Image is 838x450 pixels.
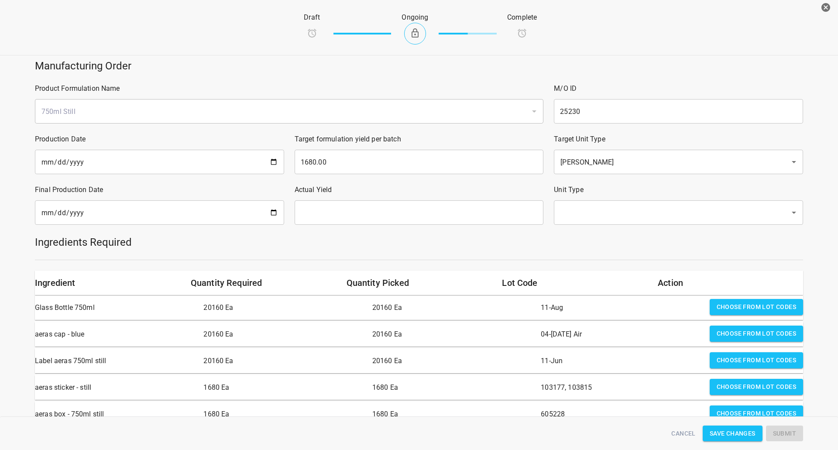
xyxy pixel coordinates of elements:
[402,12,428,23] p: Ongoing
[541,352,702,370] p: 11-Jun
[717,381,796,392] span: Choose from lot codes
[788,206,800,219] button: Open
[203,352,365,370] p: 20160 Ea
[668,426,699,442] button: Cancel
[717,355,796,366] span: Choose from lot codes
[372,379,534,396] p: 1680 Ea
[717,302,796,313] span: Choose from lot codes
[541,299,702,316] p: 11-Aug
[35,352,196,370] p: Label aeras 750ml still
[35,134,284,144] p: Production Date
[203,326,365,343] p: 20160 Ea
[788,156,800,168] button: Open
[203,405,365,423] p: 1680 Ea
[203,299,365,316] p: 20160 Ea
[507,12,537,23] p: Complete
[710,352,803,368] button: Choose from lot codes
[35,405,196,423] p: aeras box - 750ml still
[372,352,534,370] p: 20160 Ea
[35,185,284,195] p: Final Production Date
[191,276,336,290] h6: Quantity Required
[541,379,702,396] p: 103177, 103815
[35,326,196,343] p: aeras cap - blue
[301,12,323,23] p: Draft
[710,379,803,395] button: Choose from lot codes
[554,185,803,195] p: Unit Type
[295,185,544,195] p: Actual Yield
[295,134,544,144] p: Target formulation yield per batch
[35,83,543,94] p: Product Formulation Name
[717,408,796,419] span: Choose from lot codes
[717,328,796,339] span: Choose from lot codes
[554,134,803,144] p: Target Unit Type
[554,83,803,94] p: M/O ID
[541,405,702,423] p: 605228
[35,379,196,396] p: aeras sticker - still
[35,59,803,73] h5: Manufacturing Order
[203,379,365,396] p: 1680 Ea
[372,326,534,343] p: 20160 Ea
[710,428,756,439] span: Save Changes
[710,405,803,422] button: Choose from lot codes
[502,276,647,290] h6: Lot Code
[372,299,534,316] p: 20160 Ea
[710,299,803,315] button: Choose from lot codes
[710,326,803,342] button: Choose from lot codes
[703,426,762,442] button: Save Changes
[671,428,695,439] span: Cancel
[372,405,534,423] p: 1680 Ea
[658,276,803,290] h6: Action
[35,299,196,316] p: Glass Bottle 750ml
[541,326,702,343] p: 04-[DATE] Air
[347,276,492,290] h6: Quantity Picked
[35,235,803,249] h5: Ingredients Required
[35,276,180,290] h6: Ingredient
